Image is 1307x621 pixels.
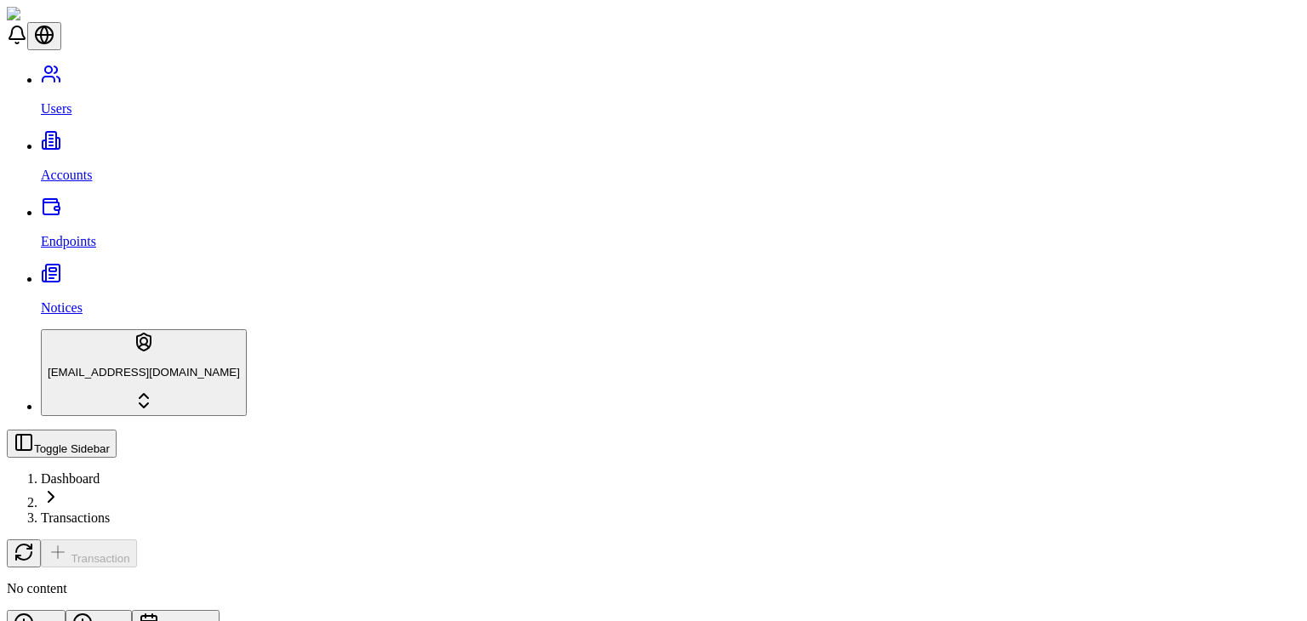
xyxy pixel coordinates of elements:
[48,366,240,379] p: [EMAIL_ADDRESS][DOMAIN_NAME]
[34,442,110,455] span: Toggle Sidebar
[41,329,247,416] button: [EMAIL_ADDRESS][DOMAIN_NAME]
[41,72,1300,117] a: Users
[41,168,1300,183] p: Accounts
[41,139,1300,183] a: Accounts
[7,471,1300,526] nav: breadcrumb
[41,471,100,486] a: Dashboard
[41,101,1300,117] p: Users
[41,271,1300,316] a: Notices
[7,430,117,458] button: Toggle Sidebar
[41,205,1300,249] a: Endpoints
[7,7,108,22] img: ShieldPay Logo
[41,510,110,525] a: Transactions
[41,300,1300,316] p: Notices
[7,581,1300,596] p: No content
[41,539,137,567] button: Transaction
[71,552,129,565] span: Transaction
[41,234,1300,249] p: Endpoints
